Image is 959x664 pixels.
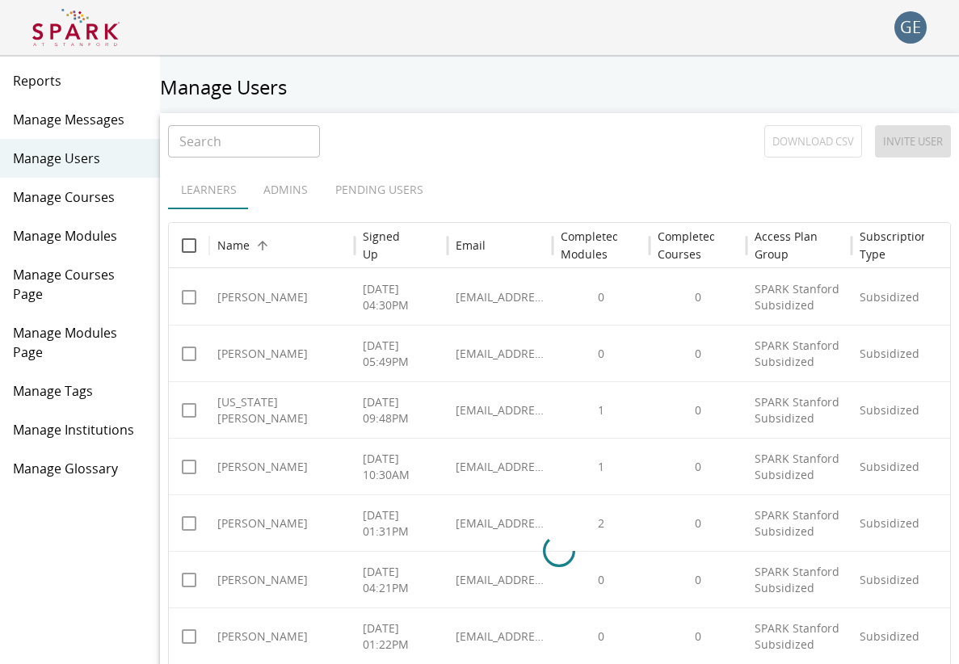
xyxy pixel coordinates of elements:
button: Sort [619,234,641,257]
span: Reports [13,71,147,90]
span: Manage Users [13,149,147,168]
h6: Subscription Type [860,228,928,263]
img: Logo of SPARK at Stanford [32,8,120,47]
div: Email [456,237,486,253]
span: Manage Modules Page [13,323,147,362]
span: Manage Messages [13,110,147,129]
h6: Completed Courses [658,228,717,263]
div: user types [168,170,951,209]
span: Manage Courses Page [13,265,147,304]
h6: Signed Up [363,228,415,263]
span: Manage Modules [13,226,147,246]
span: Manage Tags [13,381,147,401]
button: account of current user [894,11,927,44]
button: Sort [251,234,274,257]
span: Manage Institutions [13,420,147,439]
button: Sort [417,234,440,257]
h6: Completed Modules [561,228,620,263]
h6: Access Plan Group [755,228,843,263]
button: Sort [926,234,948,257]
div: GE [894,11,927,44]
div: Name [217,237,250,253]
button: Sort [716,234,738,257]
h5: Manage Users [160,74,959,100]
span: Manage Courses [13,187,147,207]
span: Manage Glossary [13,459,147,478]
button: Sort [487,234,510,257]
